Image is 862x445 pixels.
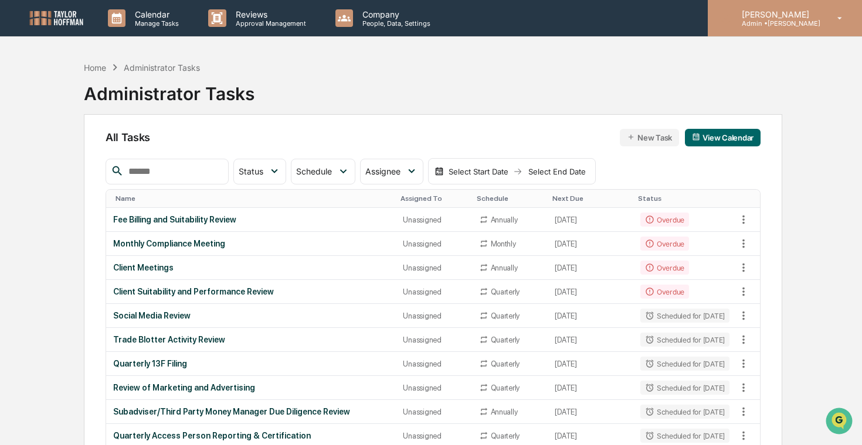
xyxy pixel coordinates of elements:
span: • [97,159,101,169]
img: 1746055101610-c473b297-6a78-478c-a979-82029cc54cd1 [12,90,33,111]
div: Toggle SortBy [552,194,628,203]
div: Quarterly [491,287,520,296]
div: Annually [491,215,518,224]
div: Monthly [491,239,516,248]
div: Unassigned [403,384,464,392]
div: Unassigned [403,432,464,440]
button: See all [182,128,213,142]
div: Administrator Tasks [84,74,254,104]
p: Calendar [125,9,185,19]
div: Quarterly [491,432,520,440]
div: Unassigned [403,287,464,296]
div: Scheduled for [DATE] [640,357,729,371]
div: Toggle SortBy [401,194,467,203]
p: Manage Tasks [125,19,185,28]
span: Schedule [296,166,332,176]
div: Annually [491,263,518,272]
div: Quarterly [491,311,520,320]
p: Approval Management [226,19,312,28]
iframe: Open customer support [824,406,856,438]
span: Pylon [117,290,142,299]
span: Preclearance [23,239,76,251]
td: [DATE] [548,376,633,400]
button: New Task [620,129,679,146]
td: [DATE] [548,280,633,304]
span: Attestations [97,239,145,251]
div: Scheduled for [DATE] [640,405,729,419]
div: Unassigned [403,336,464,344]
div: Fee Billing and Suitability Review [113,215,389,224]
span: [PERSON_NAME] [36,191,95,200]
div: Unassigned [403,263,464,272]
a: 🖐️Preclearance [7,235,80,256]
td: [DATE] [548,208,633,232]
td: [DATE] [548,304,633,328]
p: How can we help? [12,25,213,43]
a: Powered byPylon [83,290,142,299]
img: arrow right [513,167,522,176]
div: Social Media Review [113,311,389,320]
div: Scheduled for [DATE] [640,429,729,443]
div: Administrator Tasks [124,63,200,73]
td: [DATE] [548,328,633,352]
div: Scheduled for [DATE] [640,381,729,395]
p: [PERSON_NAME] [732,9,820,19]
span: Assignee [365,166,401,176]
div: Unassigned [403,215,464,224]
div: Overdue [640,237,689,251]
span: [DATE] [104,191,128,200]
div: Trade Blotter Activity Review [113,335,389,344]
img: Cece Ferraez [12,180,30,198]
td: [DATE] [548,400,633,424]
div: Unassigned [403,311,464,320]
div: Start new chat [53,90,192,101]
td: [DATE] [548,232,633,256]
span: Status [239,166,263,176]
button: View Calendar [685,129,761,146]
div: Select End Date [525,167,589,176]
div: Overdue [640,213,689,227]
div: Client Meetings [113,263,389,272]
div: Select Start Date [446,167,511,176]
img: Cece Ferraez [12,148,30,167]
div: Overdue [640,261,689,275]
div: 🔎 [12,263,21,272]
div: Past conversations [12,130,79,139]
div: Toggle SortBy [737,194,760,203]
a: 🔎Data Lookup [7,257,79,278]
div: Unassigned [403,360,464,368]
div: Quarterly Access Person Reporting & Certification [113,431,389,440]
div: Client Suitability and Performance Review [113,287,389,296]
p: Company [353,9,436,19]
div: 🖐️ [12,241,21,250]
div: Home [84,63,106,73]
div: Quarterly [491,336,520,344]
div: Quarterly 13F Filing [113,359,389,368]
div: Scheduled for [DATE] [640,333,729,347]
div: Monthly Compliance Meeting [113,239,389,248]
span: [PERSON_NAME] [36,159,95,169]
div: Review of Marketing and Advertising [113,383,389,392]
p: Reviews [226,9,312,19]
div: We're available if you need us! [53,101,161,111]
div: Quarterly [491,384,520,392]
span: Data Lookup [23,262,74,273]
td: [DATE] [548,256,633,280]
p: Admin • [PERSON_NAME] [732,19,820,28]
div: Subadviser/Third Party Money Manager Due Diligence Review [113,407,389,416]
img: logo [28,9,84,26]
button: Start new chat [199,93,213,107]
div: Unassigned [403,239,464,248]
img: 8933085812038_c878075ebb4cc5468115_72.jpg [25,90,46,111]
a: 🗄️Attestations [80,235,150,256]
td: [DATE] [548,352,633,376]
img: calendar [692,133,700,141]
div: Scheduled for [DATE] [640,309,729,323]
span: • [97,191,101,200]
span: All Tasks [106,131,150,143]
div: Quarterly [491,360,520,368]
div: Toggle SortBy [638,194,732,203]
div: Unassigned [403,408,464,416]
